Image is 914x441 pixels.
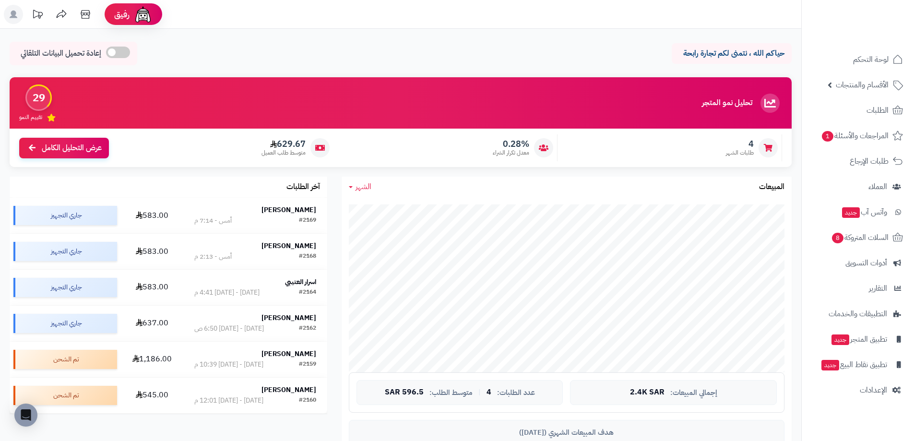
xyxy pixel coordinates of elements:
span: إعادة تحميل البيانات التلقائي [21,48,101,59]
div: #2160 [299,396,316,405]
strong: [PERSON_NAME] [261,349,316,359]
span: المراجعات والأسئلة [821,129,889,143]
span: تطبيق نقاط البيع [820,358,887,371]
div: أمس - 2:13 م [194,252,232,262]
span: عدد الطلبات: [497,389,535,397]
span: متوسط الطلب: [429,389,473,397]
span: الإعدادات [860,383,887,397]
div: #2164 [299,288,316,298]
span: التطبيقات والخدمات [829,307,887,321]
div: تم الشحن [13,386,117,405]
a: السلات المتروكة8 [807,226,908,249]
div: أمس - 7:14 م [194,216,232,226]
a: طلبات الإرجاع [807,150,908,173]
span: 8 [832,233,843,243]
span: 629.67 [261,139,306,149]
div: #2169 [299,216,316,226]
span: طلبات الإرجاع [850,155,889,168]
a: أدوات التسويق [807,251,908,274]
div: جاري التجهيز [13,314,117,333]
span: 2.4K SAR [630,388,665,397]
div: جاري التجهيز [13,206,117,225]
div: [DATE] - [DATE] 12:01 م [194,396,263,405]
a: التقارير [807,277,908,300]
span: رفيق [114,9,130,20]
strong: اسرار العتيبي [285,277,316,287]
td: 637.00 [121,306,183,341]
span: التقارير [869,282,887,295]
div: هدف المبيعات الشهري ([DATE]) [356,428,777,438]
td: 583.00 [121,234,183,269]
span: | [478,389,481,396]
span: 1 [822,131,833,142]
span: 0.28% [493,139,529,149]
span: الشهر [356,181,371,192]
img: ai-face.png [133,5,153,24]
strong: [PERSON_NAME] [261,241,316,251]
a: الشهر [349,181,371,192]
span: جديد [842,207,860,218]
a: المراجعات والأسئلة1 [807,124,908,147]
div: [DATE] - [DATE] 6:50 ص [194,324,264,334]
span: طلبات الشهر [726,149,754,157]
div: [DATE] - [DATE] 10:39 م [194,360,263,369]
a: لوحة التحكم [807,48,908,71]
td: 1,186.00 [121,342,183,377]
span: وآتس آب [841,205,887,219]
span: الأقسام والمنتجات [836,78,889,92]
div: Open Intercom Messenger [14,404,37,427]
strong: [PERSON_NAME] [261,313,316,323]
a: تحديثات المنصة [25,5,49,26]
a: تطبيق المتجرجديد [807,328,908,351]
div: #2162 [299,324,316,334]
span: 596.5 SAR [385,388,424,397]
p: حياكم الله ، نتمنى لكم تجارة رابحة [679,48,784,59]
span: تطبيق المتجر [831,333,887,346]
span: متوسط طلب العميل [261,149,306,157]
span: أدوات التسويق [845,256,887,270]
h3: المبيعات [759,183,784,191]
span: الطلبات [867,104,889,117]
a: الطلبات [807,99,908,122]
span: لوحة التحكم [853,53,889,66]
strong: [PERSON_NAME] [261,205,316,215]
strong: [PERSON_NAME] [261,385,316,395]
span: إجمالي المبيعات: [670,389,717,397]
a: عرض التحليل الكامل [19,138,109,158]
h3: آخر الطلبات [286,183,320,191]
span: عرض التحليل الكامل [42,143,102,154]
img: logo-2.png [849,25,905,46]
td: 583.00 [121,198,183,233]
a: وآتس آبجديد [807,201,908,224]
td: 545.00 [121,378,183,413]
a: العملاء [807,175,908,198]
div: [DATE] - [DATE] 4:41 م [194,288,260,298]
h3: تحليل نمو المتجر [702,99,752,107]
td: 583.00 [121,270,183,305]
a: الإعدادات [807,379,908,402]
div: #2168 [299,252,316,262]
span: العملاء [868,180,887,193]
span: 4 [726,139,754,149]
a: تطبيق نقاط البيعجديد [807,353,908,376]
div: #2159 [299,360,316,369]
span: السلات المتروكة [831,231,889,244]
span: جديد [821,360,839,370]
span: تقييم النمو [19,113,42,121]
div: تم الشحن [13,350,117,369]
div: جاري التجهيز [13,278,117,297]
span: جديد [831,334,849,345]
div: جاري التجهيز [13,242,117,261]
a: التطبيقات والخدمات [807,302,908,325]
span: 4 [487,388,491,397]
span: معدل تكرار الشراء [493,149,529,157]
